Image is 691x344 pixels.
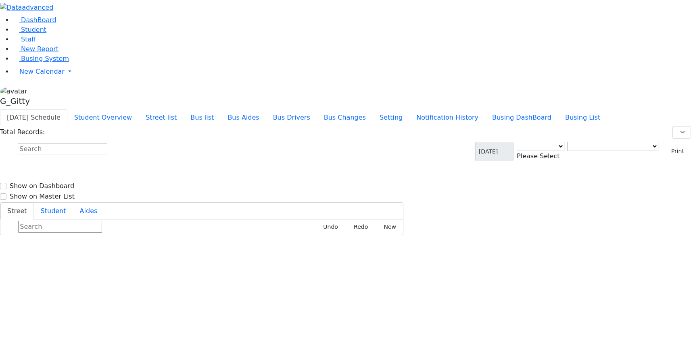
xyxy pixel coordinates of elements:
div: Street [0,220,403,235]
button: Print [662,145,688,157]
span: Student [21,26,46,33]
button: Setting [373,109,409,126]
button: Bus Aides [221,109,266,126]
span: New Report [21,45,58,53]
button: Busing DashBoard [485,109,558,126]
a: DashBoard [13,16,56,24]
label: Show on Master List [10,192,75,201]
button: Student Overview [67,109,139,126]
a: Busing System [13,55,69,62]
span: DashBoard [21,16,56,24]
a: Staff [13,35,36,43]
span: Please Select [517,152,559,160]
button: Street list [139,109,184,126]
span: New Calendar [19,68,65,75]
button: Redo [345,221,372,233]
a: Student [13,26,46,33]
input: Search [18,143,107,155]
a: New Report [13,45,58,53]
button: Undo [314,221,342,233]
button: Bus Drivers [266,109,317,126]
button: New [375,221,400,233]
input: Search [18,221,102,233]
a: New Calendar [13,64,691,80]
button: Aides [73,203,104,220]
span: Staff [21,35,36,43]
label: Show on Dashboard [10,181,74,191]
button: Bus Changes [317,109,373,126]
button: Notification History [409,109,485,126]
button: Bus list [184,109,221,126]
button: Busing List [558,109,607,126]
span: Busing System [21,55,69,62]
button: Street [0,203,34,220]
button: Student [34,203,73,220]
select: Default select example [672,126,691,139]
